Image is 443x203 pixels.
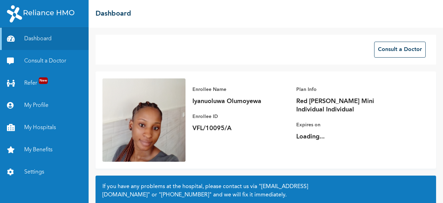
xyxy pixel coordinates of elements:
p: Enrollee ID [192,112,289,121]
p: Enrollee Name [192,85,289,94]
p: Red [PERSON_NAME] Mini Individual Individual [296,97,393,114]
p: Plan Info [296,85,393,94]
p: Loading... [296,133,393,141]
p: VFL/10095/A [192,124,289,133]
span: New [39,77,48,84]
p: Expires on [296,121,393,129]
button: Consult a Doctor [374,42,426,58]
h2: Dashboard [96,9,131,19]
a: "[PHONE_NUMBER]" [159,192,212,198]
img: Enrollee [102,78,186,162]
h2: If you have any problems at the hospital, please contact us via or and we will fix it immediately. [102,183,429,199]
img: RelianceHMO's Logo [7,5,74,23]
p: Iyanuoluwa Olumoyewa [192,97,289,105]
